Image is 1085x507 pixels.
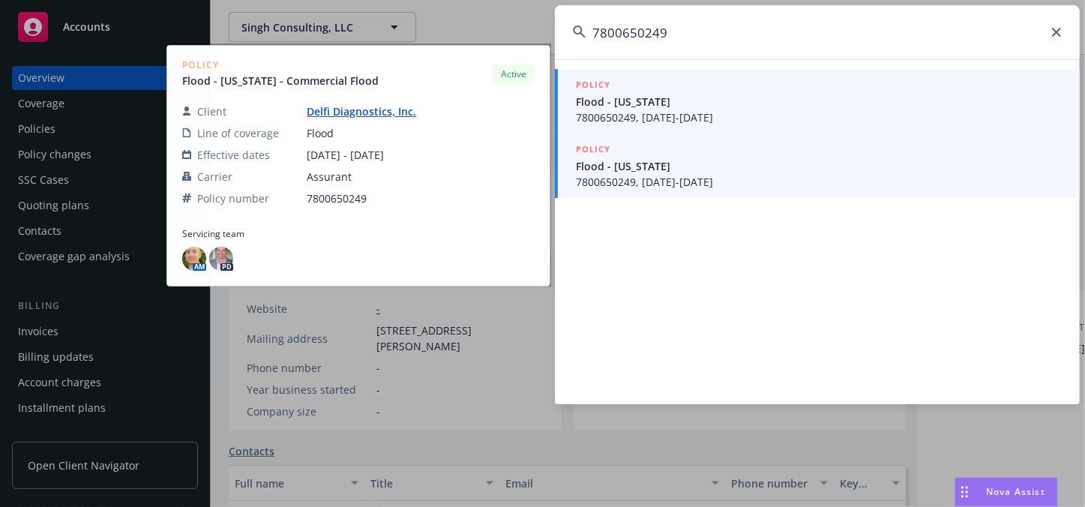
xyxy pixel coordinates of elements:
a: POLICYFlood - [US_STATE]7800650249, [DATE]-[DATE] [555,133,1080,198]
h5: POLICY [576,77,610,92]
span: 7800650249, [DATE]-[DATE] [576,174,1062,190]
div: Drag to move [955,478,974,506]
a: POLICYFlood - [US_STATE]7800650249, [DATE]-[DATE] [555,69,1080,133]
span: 7800650249, [DATE]-[DATE] [576,109,1062,125]
span: Flood - [US_STATE] [576,94,1062,109]
h5: POLICY [576,142,610,157]
span: Nova Assist [986,485,1045,498]
button: Nova Assist [955,477,1058,507]
span: Flood - [US_STATE] [576,158,1062,174]
input: Search... [555,5,1080,59]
